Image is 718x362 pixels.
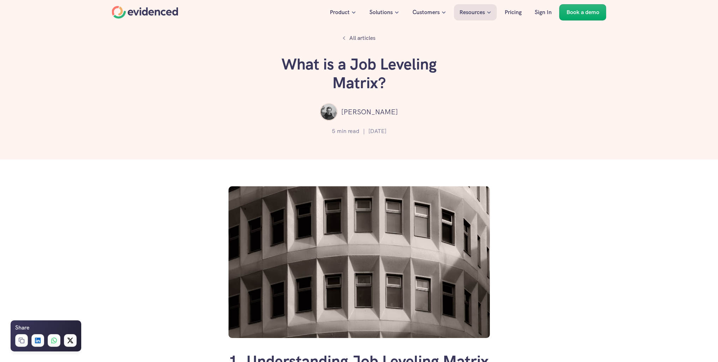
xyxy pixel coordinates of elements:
a: Sign In [529,4,557,20]
a: Home [112,6,178,19]
a: Pricing [499,4,527,20]
p: [DATE] [368,127,386,136]
p: Pricing [505,8,522,17]
p: Resources [459,8,485,17]
p: [PERSON_NAME] [341,106,398,117]
p: | [363,127,365,136]
p: All articles [349,34,375,43]
p: Solutions [369,8,393,17]
a: All articles [339,32,379,44]
img: "" [320,103,338,121]
p: min read [337,127,360,136]
p: Sign In [535,8,552,17]
p: 5 [332,127,335,136]
h6: Share [15,323,29,332]
p: Customers [413,8,440,17]
img: What is a job leveling matrix? [229,186,490,338]
p: Book a demo [566,8,599,17]
h1: What is a Job Leveling Matrix? [253,55,465,92]
a: Book a demo [559,4,606,20]
p: Product [330,8,350,17]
